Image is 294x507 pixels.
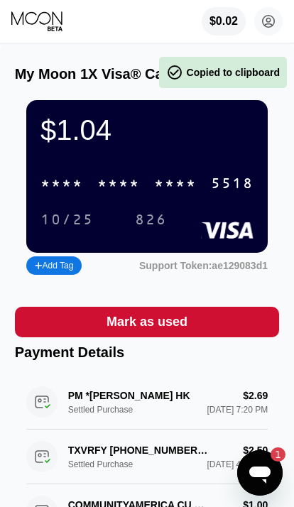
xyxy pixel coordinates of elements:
[30,208,104,231] div: 10/25
[135,212,167,229] div: 826
[15,307,280,337] div: Mark as used
[35,261,73,271] div: Add Tag
[139,260,268,271] div: Support Token:ae129083d1
[257,447,285,462] iframe: Number of unread messages
[40,114,254,146] div: $1.04
[166,64,280,81] div: Copied to clipboard
[15,66,197,82] div: My Moon 1X Visa® Card #2
[139,260,268,271] div: Support Token: ae129083d1
[237,450,283,496] iframe: Button to launch messaging window, 1 unread message
[124,208,178,231] div: 826
[107,314,187,330] div: Mark as used
[211,176,254,192] div: 5518
[202,7,246,36] div: $0.02
[166,64,183,81] span: 
[26,256,82,275] div: Add Tag
[15,344,280,361] div: Payment Details
[40,212,94,229] div: 10/25
[209,15,238,28] div: $0.02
